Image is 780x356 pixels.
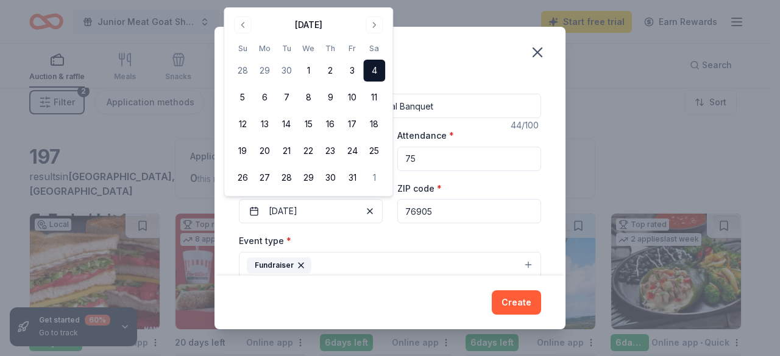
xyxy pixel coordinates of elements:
[397,183,442,195] label: ZIP code
[275,60,297,82] button: 30
[341,167,363,189] button: 31
[341,113,363,135] button: 17
[275,86,297,108] button: 7
[341,140,363,162] button: 24
[397,147,541,171] input: 20
[363,86,385,108] button: 11
[297,60,319,82] button: 1
[275,113,297,135] button: 14
[253,42,275,55] th: Monday
[319,140,341,162] button: 23
[363,167,385,189] button: 1
[239,252,541,279] button: Fundraiser
[319,86,341,108] button: 9
[253,60,275,82] button: 29
[253,86,275,108] button: 6
[232,60,253,82] button: 28
[363,42,385,55] th: Saturday
[232,113,253,135] button: 12
[319,42,341,55] th: Thursday
[319,60,341,82] button: 2
[397,130,454,142] label: Attendance
[295,18,322,32] div: [DATE]
[366,16,383,33] button: Go to next month
[239,235,291,247] label: Event type
[297,86,319,108] button: 8
[275,167,297,189] button: 28
[297,167,319,189] button: 29
[492,290,541,315] button: Create
[341,60,363,82] button: 3
[232,42,253,55] th: Sunday
[253,113,275,135] button: 13
[297,113,319,135] button: 15
[275,42,297,55] th: Tuesday
[239,199,383,223] button: [DATE]
[397,199,541,223] input: 12345 (U.S. only)
[363,60,385,82] button: 4
[341,42,363,55] th: Friday
[275,140,297,162] button: 21
[234,16,251,33] button: Go to previous month
[319,113,341,135] button: 16
[232,167,253,189] button: 26
[232,86,253,108] button: 5
[319,167,341,189] button: 30
[341,86,363,108] button: 10
[253,167,275,189] button: 27
[363,140,385,162] button: 25
[297,140,319,162] button: 22
[232,140,253,162] button: 19
[253,140,275,162] button: 20
[511,118,541,133] div: 44 /100
[247,257,311,273] div: Fundraiser
[297,42,319,55] th: Wednesday
[363,113,385,135] button: 18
